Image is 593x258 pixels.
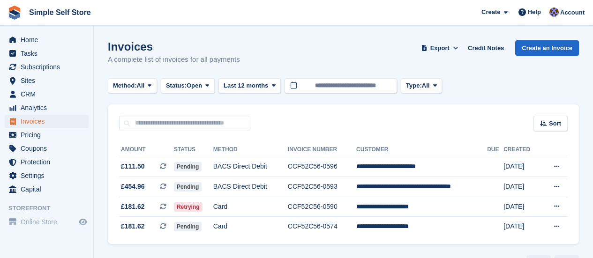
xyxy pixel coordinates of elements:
[121,182,145,192] span: £454.96
[5,47,89,60] a: menu
[119,142,174,157] th: Amount
[161,78,215,94] button: Status: Open
[5,115,89,128] a: menu
[21,142,77,155] span: Coupons
[288,142,356,157] th: Invoice Number
[218,78,281,94] button: Last 12 months
[166,81,187,90] span: Status:
[356,142,487,157] th: Customer
[121,221,145,231] span: £181.62
[174,142,213,157] th: Status
[5,215,89,229] a: menu
[21,115,77,128] span: Invoices
[174,182,202,192] span: Pending
[21,183,77,196] span: Capital
[5,60,89,74] a: menu
[121,162,145,171] span: £111.50
[137,81,145,90] span: All
[8,6,22,20] img: stora-icon-8386f47178a22dfd0bd8f6a31ec36ba5ce8667c1dd55bd0f319d3a0aa187defe.svg
[77,216,89,228] a: Preview store
[108,54,240,65] p: A complete list of invoices for all payments
[113,81,137,90] span: Method:
[21,60,77,74] span: Subscriptions
[8,204,93,213] span: Storefront
[121,202,145,212] span: £181.62
[430,44,450,53] span: Export
[5,155,89,169] a: menu
[108,40,240,53] h1: Invoices
[213,157,288,177] td: BACS Direct Debit
[549,119,561,128] span: Sort
[503,157,540,177] td: [DATE]
[5,33,89,46] a: menu
[419,40,460,56] button: Export
[5,101,89,114] a: menu
[288,157,356,177] td: CCF52C56-0596
[503,177,540,197] td: [DATE]
[5,88,89,101] a: menu
[5,183,89,196] a: menu
[213,177,288,197] td: BACS Direct Debit
[503,197,540,217] td: [DATE]
[21,169,77,182] span: Settings
[21,47,77,60] span: Tasks
[487,142,503,157] th: Due
[21,215,77,229] span: Online Store
[503,142,540,157] th: Created
[5,169,89,182] a: menu
[422,81,430,90] span: All
[174,202,203,212] span: Retrying
[174,222,202,231] span: Pending
[401,78,442,94] button: Type: All
[21,74,77,87] span: Sites
[213,217,288,236] td: Card
[464,40,508,56] a: Credit Notes
[21,155,77,169] span: Protection
[174,162,202,171] span: Pending
[25,5,95,20] a: Simple Self Store
[21,88,77,101] span: CRM
[224,81,268,90] span: Last 12 months
[288,197,356,217] td: CCF52C56-0590
[213,142,288,157] th: Method
[549,7,559,17] img: Sharon Hughes
[5,142,89,155] a: menu
[560,8,585,17] span: Account
[21,128,77,141] span: Pricing
[528,7,541,17] span: Help
[288,177,356,197] td: CCF52C56-0593
[21,101,77,114] span: Analytics
[515,40,579,56] a: Create an Invoice
[481,7,500,17] span: Create
[187,81,202,90] span: Open
[406,81,422,90] span: Type:
[108,78,157,94] button: Method: All
[5,128,89,141] a: menu
[5,74,89,87] a: menu
[503,217,540,236] td: [DATE]
[21,33,77,46] span: Home
[213,197,288,217] td: Card
[288,217,356,236] td: CCF52C56-0574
